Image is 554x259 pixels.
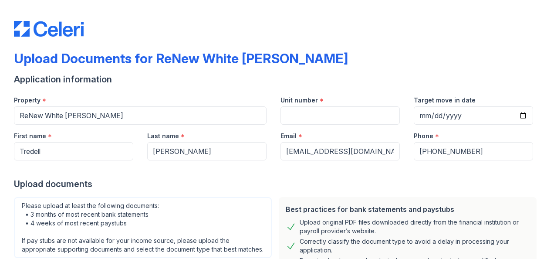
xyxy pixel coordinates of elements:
[300,218,530,235] div: Upload original PDF files downloaded directly from the financial institution or payroll provider’...
[414,132,433,140] label: Phone
[14,21,84,37] img: CE_Logo_Blue-a8612792a0a2168367f1c8372b55b34899dd931a85d93a1a3d3e32e68fde9ad4.png
[300,237,530,255] div: Correctly classify the document type to avoid a delay in processing your application.
[147,132,179,140] label: Last name
[14,51,348,66] div: Upload Documents for ReNew White [PERSON_NAME]
[414,96,476,105] label: Target move in date
[280,132,297,140] label: Email
[14,197,272,258] div: Please upload at least the following documents: • 3 months of most recent bank statements • 4 wee...
[14,96,41,105] label: Property
[14,178,540,190] div: Upload documents
[14,132,46,140] label: First name
[14,73,540,85] div: Application information
[286,204,530,215] div: Best practices for bank statements and paystubs
[280,96,318,105] label: Unit number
